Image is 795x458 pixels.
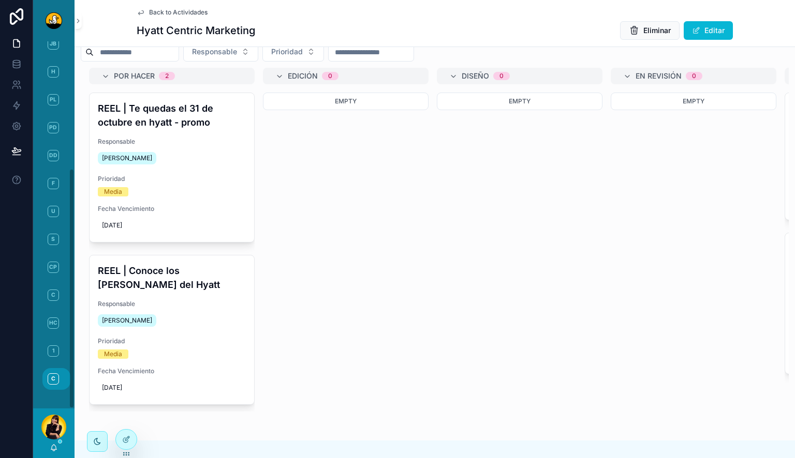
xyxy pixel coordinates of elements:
[137,8,208,17] a: Back to Actividades
[620,21,680,40] button: Eliminar
[137,23,255,38] h1: Hyatt Centric Marketing
[98,367,246,375] span: Fecha Vencimiento
[271,47,303,57] span: Prioridad
[42,89,70,111] a: PL
[42,312,70,334] a: HC
[98,205,246,213] span: Fecha Vencimiento
[328,72,332,80] div: 0
[42,340,70,362] a: 1
[89,255,255,405] a: REEL | Conoce los [PERSON_NAME] del HyattResponsable[PERSON_NAME]PrioridadMediaFecha Vencimiento[...
[48,206,59,217] span: U
[102,384,242,392] span: [DATE]
[48,178,59,189] span: F
[262,42,324,62] button: Select Button
[48,317,59,329] span: HC
[42,256,70,278] a: CP
[509,97,531,105] span: Empty
[48,94,59,105] span: PL
[183,42,258,62] button: Select Button
[42,61,70,83] a: H
[684,21,733,40] button: Editar
[288,71,318,81] span: Edición
[462,71,489,81] span: Diseño
[104,349,122,359] div: Media
[192,47,237,57] span: Responsable
[42,117,70,139] a: PD
[89,93,255,242] a: REEL | Te quedas el 31 de octubre en hyatt - promoResponsable[PERSON_NAME]PrioridadMediaFecha Ven...
[46,12,62,29] img: App logo
[48,66,59,78] span: H
[98,264,246,292] h4: REEL | Conoce los [PERSON_NAME] del Hyatt
[48,289,59,301] span: C
[48,262,59,273] span: CP
[33,41,75,408] div: scrollable content
[335,97,357,105] span: Empty
[683,97,704,105] span: Empty
[692,72,696,80] div: 0
[165,72,169,80] div: 2
[42,368,70,390] a: C
[48,345,59,357] span: 1
[149,8,208,17] span: Back to Actividades
[102,154,152,162] span: [PERSON_NAME]
[98,175,246,183] span: Prioridad
[42,201,70,222] a: U
[42,33,70,55] a: JB
[98,337,246,345] span: Prioridad
[102,316,152,325] span: [PERSON_NAME]
[48,38,59,50] span: JB
[499,72,504,80] div: 0
[42,173,70,194] a: F
[42,284,70,306] a: C
[98,101,246,129] h4: REEL | Te quedas el 31 de octubre en hyatt - promo
[102,221,242,230] span: [DATE]
[48,122,59,133] span: PD
[48,234,59,245] span: S
[98,138,246,146] span: Responsable
[42,145,70,166] a: DD
[636,71,682,81] span: En Revisión
[104,187,122,196] div: Media
[114,71,155,81] span: Por Hacer
[98,300,246,308] span: Responsable
[48,150,59,161] span: DD
[643,25,671,36] span: Eliminar
[48,373,59,385] span: C
[42,228,70,250] a: S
